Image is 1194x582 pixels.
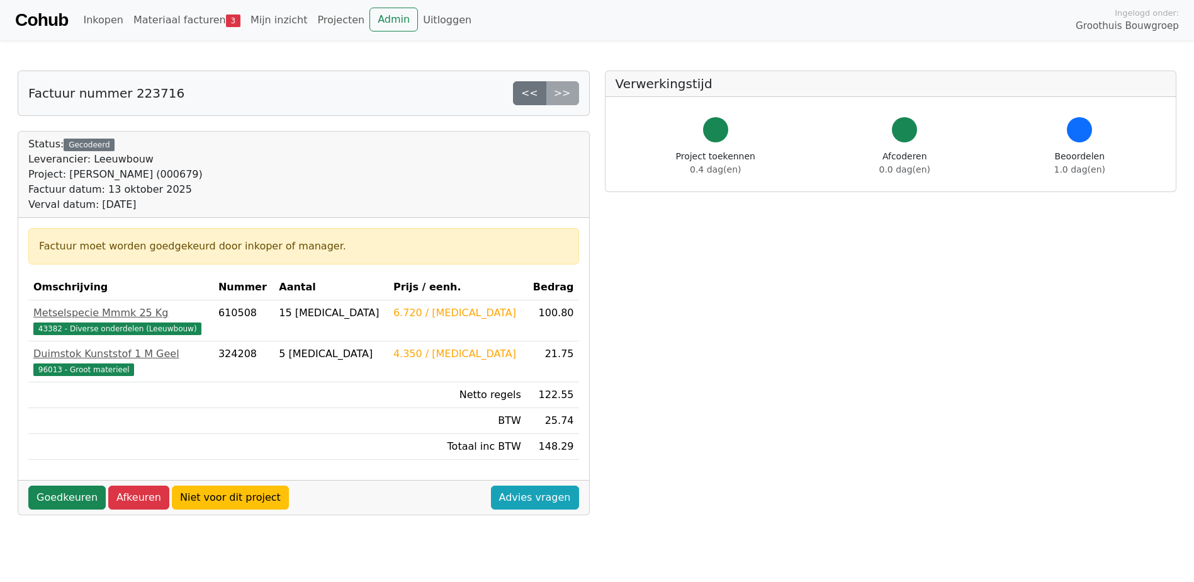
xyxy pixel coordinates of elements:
th: Nummer [213,275,274,300]
a: Uitloggen [418,8,476,33]
a: Advies vragen [491,486,579,510]
td: 148.29 [526,434,579,460]
div: Beoordelen [1054,150,1105,176]
a: Cohub [15,5,68,35]
span: 1.0 dag(en) [1054,164,1105,174]
div: Project: [PERSON_NAME] (000679) [28,167,203,182]
td: 21.75 [526,341,579,382]
a: Metselspecie Mmmk 25 Kg43382 - Diverse onderdelen (Leeuwbouw) [33,305,208,336]
span: 43382 - Diverse onderdelen (Leeuwbouw) [33,322,201,335]
div: Gecodeerd [64,139,115,151]
div: Status: [28,137,203,212]
td: 324208 [213,341,274,382]
td: 122.55 [526,382,579,408]
div: 4.350 / [MEDICAL_DATA] [393,346,521,362]
h5: Verwerkingstijd [616,76,1166,91]
a: Materiaal facturen3 [128,8,245,33]
span: 0.0 dag(en) [879,164,930,174]
span: 0.4 dag(en) [690,164,741,174]
a: << [513,81,546,105]
th: Bedrag [526,275,579,300]
div: Factuur moet worden goedgekeurd door inkoper of manager. [39,239,568,254]
div: Project toekennen [676,150,755,176]
a: Admin [369,8,418,31]
div: Metselspecie Mmmk 25 Kg [33,305,208,321]
div: 6.720 / [MEDICAL_DATA] [393,305,521,321]
h5: Factuur nummer 223716 [28,86,184,101]
th: Omschrijving [28,275,213,300]
div: Duimstok Kunststof 1 M Geel [33,346,208,362]
th: Aantal [274,275,388,300]
div: Afcoderen [879,150,930,176]
a: Afkeuren [108,486,169,510]
span: Groothuis Bouwgroep [1076,19,1179,33]
div: Leverancier: Leeuwbouw [28,152,203,167]
div: 5 [MEDICAL_DATA] [279,346,383,362]
td: 610508 [213,300,274,341]
div: Factuur datum: 13 oktober 2025 [28,182,203,197]
span: 3 [226,14,240,27]
td: BTW [388,408,526,434]
span: 96013 - Groot materieel [33,363,134,376]
th: Prijs / eenh. [388,275,526,300]
span: Ingelogd onder: [1115,7,1179,19]
div: Verval datum: [DATE] [28,197,203,212]
a: Niet voor dit project [172,486,289,510]
td: Totaal inc BTW [388,434,526,460]
div: 15 [MEDICAL_DATA] [279,305,383,321]
td: 100.80 [526,300,579,341]
td: 25.74 [526,408,579,434]
td: Netto regels [388,382,526,408]
a: Goedkeuren [28,486,106,510]
a: Mijn inzicht [245,8,313,33]
a: Inkopen [78,8,128,33]
a: Duimstok Kunststof 1 M Geel96013 - Groot materieel [33,346,208,377]
a: Projecten [312,8,369,33]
